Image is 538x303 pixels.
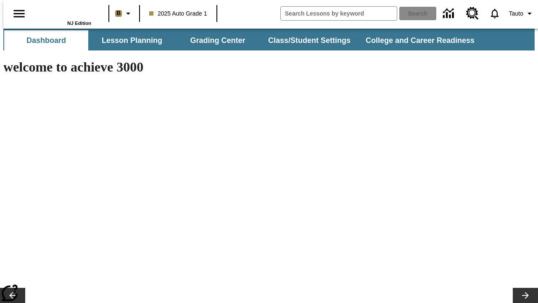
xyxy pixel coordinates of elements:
div: SubNavbar [3,30,482,50]
span: NJ Edition [67,21,91,26]
span: Tauto [509,9,523,18]
button: Lesson Planning [90,30,174,50]
input: search field [281,7,397,20]
a: Data Center [438,2,461,25]
a: Resource Center, Will open in new tab [461,2,484,25]
button: Profile/Settings [506,6,538,21]
div: SubNavbar [3,29,535,50]
button: Lesson carousel, Next [513,288,538,303]
button: Grading Center [176,30,260,50]
button: Dashboard [4,30,88,50]
span: B [116,8,121,19]
button: Class/Student Settings [261,30,357,50]
a: Home [37,4,91,21]
div: Home [37,3,91,26]
a: Notifications [484,3,506,24]
span: 2025 Auto Grade 1 [149,9,207,18]
button: Open side menu [7,1,32,26]
h1: welcome to achieve 3000 [3,59,367,75]
button: College and Career Readiness [359,30,481,50]
button: Boost Class color is light brown. Change class color [112,6,137,21]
